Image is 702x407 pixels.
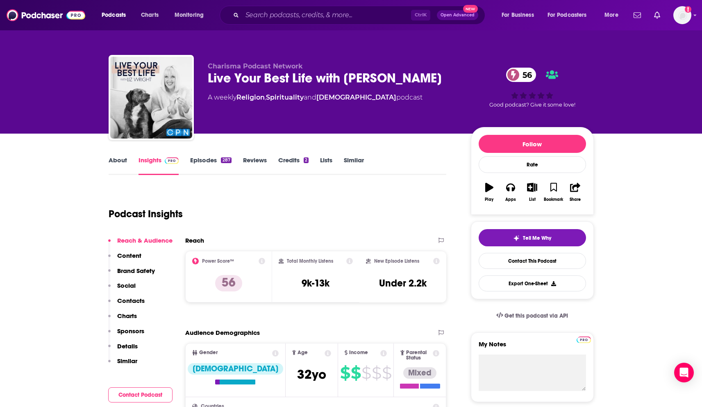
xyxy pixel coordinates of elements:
[502,9,534,21] span: For Business
[298,350,308,355] span: Age
[513,235,520,241] img: tell me why sparkle
[109,208,183,220] h1: Podcast Insights
[479,340,586,355] label: My Notes
[141,9,159,21] span: Charts
[463,5,478,13] span: New
[108,267,155,282] button: Brand Safety
[109,156,127,175] a: About
[479,253,586,269] a: Contact This Podcast
[479,135,586,153] button: Follow
[500,177,521,207] button: Apps
[542,9,599,22] button: open menu
[117,297,145,305] p: Contacts
[185,236,204,244] h2: Reach
[564,177,586,207] button: Share
[496,9,544,22] button: open menu
[374,258,419,264] h2: New Episode Listens
[506,68,536,82] a: 56
[108,312,137,327] button: Charts
[199,350,218,355] span: Gender
[529,197,536,202] div: List
[521,177,543,207] button: List
[242,9,411,22] input: Search podcasts, credits, & more...
[227,6,493,25] div: Search podcasts, credits, & more...
[489,102,575,108] span: Good podcast? Give it some love!
[236,93,265,101] a: Religion
[382,366,391,380] span: $
[108,252,141,267] button: Content
[108,327,144,342] button: Sponsors
[165,157,179,164] img: Podchaser Pro
[523,235,551,241] span: Tell Me Why
[221,157,231,163] div: 287
[403,367,436,379] div: Mixed
[108,387,173,402] button: Contact Podcast
[514,68,536,82] span: 56
[136,9,164,22] a: Charts
[108,236,173,252] button: Reach & Audience
[215,275,242,291] p: 56
[202,258,234,264] h2: Power Score™
[437,10,478,20] button: Open AdvancedNew
[577,337,591,343] img: Podchaser Pro
[108,357,137,372] button: Similar
[673,6,691,24] img: User Profile
[108,297,145,312] button: Contacts
[117,252,141,259] p: Content
[372,366,381,380] span: $
[139,156,179,175] a: InsightsPodchaser Pro
[471,62,594,113] div: 56Good podcast? Give it some love!
[117,236,173,244] p: Reach & Audience
[7,7,85,23] img: Podchaser - Follow, Share and Rate Podcasts
[188,363,283,375] div: [DEMOGRAPHIC_DATA]
[361,366,371,380] span: $
[599,9,629,22] button: open menu
[651,8,663,22] a: Show notifications dropdown
[304,157,309,163] div: 2
[349,350,368,355] span: Income
[379,277,427,289] h3: Under 2.2k
[108,282,136,297] button: Social
[278,156,309,175] a: Credits2
[208,62,303,70] span: Charisma Podcast Network
[320,156,332,175] a: Lists
[479,177,500,207] button: Play
[185,329,260,337] h2: Audience Demographics
[316,93,396,101] a: [DEMOGRAPHIC_DATA]
[505,197,516,202] div: Apps
[351,366,361,380] span: $
[441,13,475,17] span: Open Advanced
[490,306,575,326] a: Get this podcast via API
[102,9,126,21] span: Podcasts
[543,177,564,207] button: Bookmark
[117,327,144,335] p: Sponsors
[411,10,430,20] span: Ctrl K
[485,197,493,202] div: Play
[577,335,591,343] a: Pro website
[479,156,586,173] div: Rate
[117,267,155,275] p: Brand Safety
[570,197,581,202] div: Share
[673,6,691,24] button: Show profile menu
[548,9,587,21] span: For Podcasters
[479,275,586,291] button: Export One-Sheet
[297,366,326,382] span: 32 yo
[110,57,192,139] img: Live Your Best Life with Liz Wright
[287,258,333,264] h2: Total Monthly Listens
[504,312,568,319] span: Get this podcast via API
[604,9,618,21] span: More
[265,93,266,101] span: ,
[344,156,364,175] a: Similar
[208,93,423,102] div: A weekly podcast
[406,350,432,361] span: Parental Status
[674,363,694,382] div: Open Intercom Messenger
[117,357,137,365] p: Similar
[190,156,231,175] a: Episodes287
[243,156,267,175] a: Reviews
[479,229,586,246] button: tell me why sparkleTell Me Why
[117,342,138,350] p: Details
[544,197,563,202] div: Bookmark
[685,6,691,13] svg: Add a profile image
